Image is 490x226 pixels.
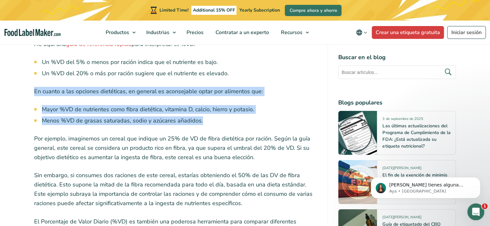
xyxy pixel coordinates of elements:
li: Mayor %VD de nutrientes como fibra dietética, vitamina D, calcio, hierro y potasio. [42,105,318,114]
a: Crear una etiqueta gratuita [372,26,444,39]
a: Compre ahora y ahorre [285,5,341,16]
span: 1 [482,203,488,209]
span: Industrias [144,29,170,36]
span: Recursos [279,29,303,36]
p: Por ejemplo, imaginemos un cereal que indique un 25% de VD de fibra dietética por ración. Según l... [34,134,318,162]
button: Change language [351,26,372,39]
span: [DATE][PERSON_NAME] [382,214,421,222]
a: Recursos [275,21,312,44]
span: Yearly Subscription [239,7,280,13]
p: Sin embargo, si consumes dos raciones de este cereal, estarías obteniendo el 50% de las DV de fib... [34,171,318,208]
a: Industrias [140,21,179,44]
a: Iniciar sesión [447,26,486,39]
li: Un %VD del 5% o menos por ración indica que el nutriente es bajo. [42,58,318,67]
span: 3 de septiembre de 2025 [382,116,423,123]
iframe: Intercom notifications mensaje [361,164,490,209]
span: Additional 15% OFF [191,6,237,15]
span: Contratar a un experto [214,29,270,36]
iframe: Intercom live chat [467,203,485,221]
a: Food Label Maker homepage [5,29,61,36]
a: Precios [181,21,208,44]
li: Menos %VD de grasas saturadas, sodio y azúcares añadidos. [42,116,318,125]
h4: Blogs populares [338,98,456,107]
a: Las últimas actualizaciones del Programa de Cumplimiento de la FDA: ¿Está actualizada su etiqueta... [382,122,450,149]
h4: Buscar en el blog [338,53,456,61]
span: Limited Time! [159,7,188,13]
input: Buscar artículos... [338,65,456,79]
li: Un %VD del 20% o más por ración sugiere que el nutriente es elevado. [42,69,318,78]
p: En cuanto a las opciones dietéticas, en general es aconsejable optar por alimentos que: [34,87,318,96]
span: Productos [104,29,130,36]
a: Productos [100,21,139,44]
span: Precios [185,29,204,36]
a: Contratar a un experto [210,21,274,44]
